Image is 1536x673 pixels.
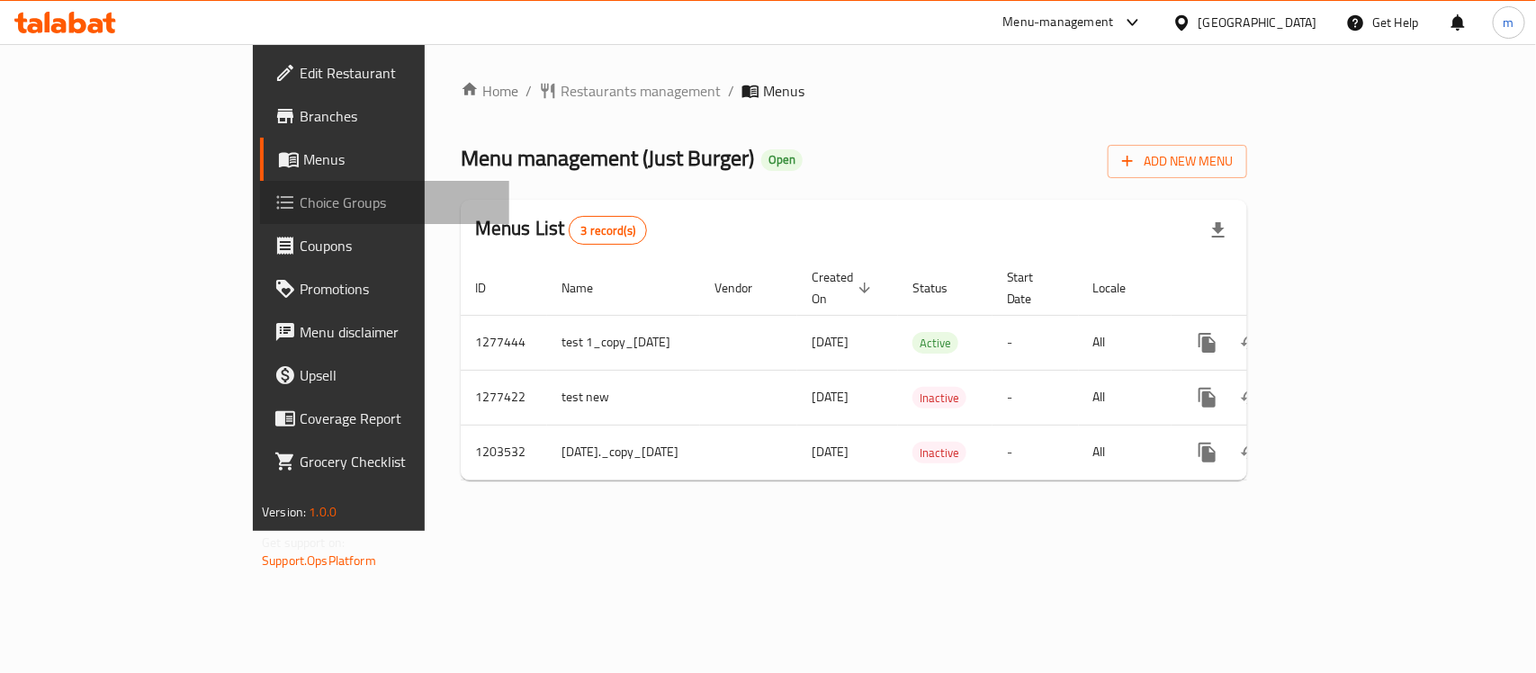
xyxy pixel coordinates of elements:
span: Get support on: [262,531,345,554]
span: Inactive [912,443,966,463]
li: / [525,80,532,102]
span: Menu disclaimer [300,321,495,343]
span: Name [561,277,616,299]
td: - [993,425,1079,480]
div: Total records count [569,216,647,245]
span: Grocery Checklist [300,451,495,472]
a: Choice Groups [260,181,509,224]
span: m [1504,13,1514,32]
span: Open [761,152,803,167]
span: 1.0.0 [309,500,337,524]
a: Promotions [260,267,509,310]
div: Open [761,149,803,171]
span: Active [912,333,958,354]
a: Menus [260,138,509,181]
span: 3 record(s) [570,222,646,239]
div: Export file [1197,209,1240,252]
a: Coupons [260,224,509,267]
button: Change Status [1229,431,1272,474]
div: Inactive [912,387,966,408]
span: Branches [300,105,495,127]
span: Status [912,277,971,299]
a: Menu disclaimer [260,310,509,354]
td: test new [547,370,700,425]
span: Coupons [300,235,495,256]
nav: breadcrumb [461,80,1247,102]
a: Upsell [260,354,509,397]
td: test 1_copy_[DATE] [547,315,700,370]
span: Add New Menu [1122,150,1233,173]
span: Restaurants management [561,80,721,102]
a: Restaurants management [539,80,721,102]
span: [DATE] [812,385,849,408]
span: [DATE] [812,440,849,463]
div: Inactive [912,442,966,463]
button: more [1186,376,1229,419]
span: Edit Restaurant [300,62,495,84]
button: more [1186,431,1229,474]
a: Grocery Checklist [260,440,509,483]
span: ID [475,277,509,299]
button: Change Status [1229,376,1272,419]
td: - [993,370,1079,425]
td: All [1079,370,1172,425]
td: All [1079,425,1172,480]
th: Actions [1172,261,1373,316]
td: [DATE]._copy_[DATE] [547,425,700,480]
li: / [728,80,734,102]
button: more [1186,321,1229,364]
table: enhanced table [461,261,1373,480]
span: Start Date [1007,266,1057,310]
a: Coverage Report [260,397,509,440]
h2: Menus List [475,215,647,245]
span: Menus [763,80,804,102]
button: Add New Menu [1108,145,1247,178]
span: Promotions [300,278,495,300]
td: - [993,315,1079,370]
span: Inactive [912,388,966,408]
span: Created On [812,266,876,310]
a: Edit Restaurant [260,51,509,94]
span: Vendor [714,277,776,299]
a: Branches [260,94,509,138]
a: Support.OpsPlatform [262,549,376,572]
button: Change Status [1229,321,1272,364]
span: Version: [262,500,306,524]
span: Upsell [300,364,495,386]
span: Coverage Report [300,408,495,429]
span: Menus [303,148,495,170]
span: Locale [1093,277,1150,299]
div: [GEOGRAPHIC_DATA] [1199,13,1317,32]
div: Active [912,332,958,354]
span: Choice Groups [300,192,495,213]
td: All [1079,315,1172,370]
div: Menu-management [1003,12,1114,33]
span: [DATE] [812,330,849,354]
span: Menu management ( Just Burger ) [461,138,754,178]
